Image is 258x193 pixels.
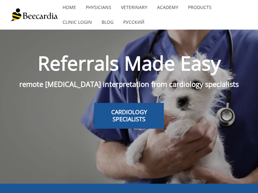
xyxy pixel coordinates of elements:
span: CARDIOLOGY SPECIALISTS [111,108,147,123]
a: Blog [97,15,118,30]
span: remote [MEDICAL_DATA] interpretation from cardiology specialists [19,79,239,89]
a: CARDIOLOGY SPECIALISTS [94,103,164,128]
img: Beecardia [10,8,58,21]
span: Referrals Made Easy [38,50,221,76]
a: Русский [118,15,149,30]
a: Clinic Login [58,15,97,30]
